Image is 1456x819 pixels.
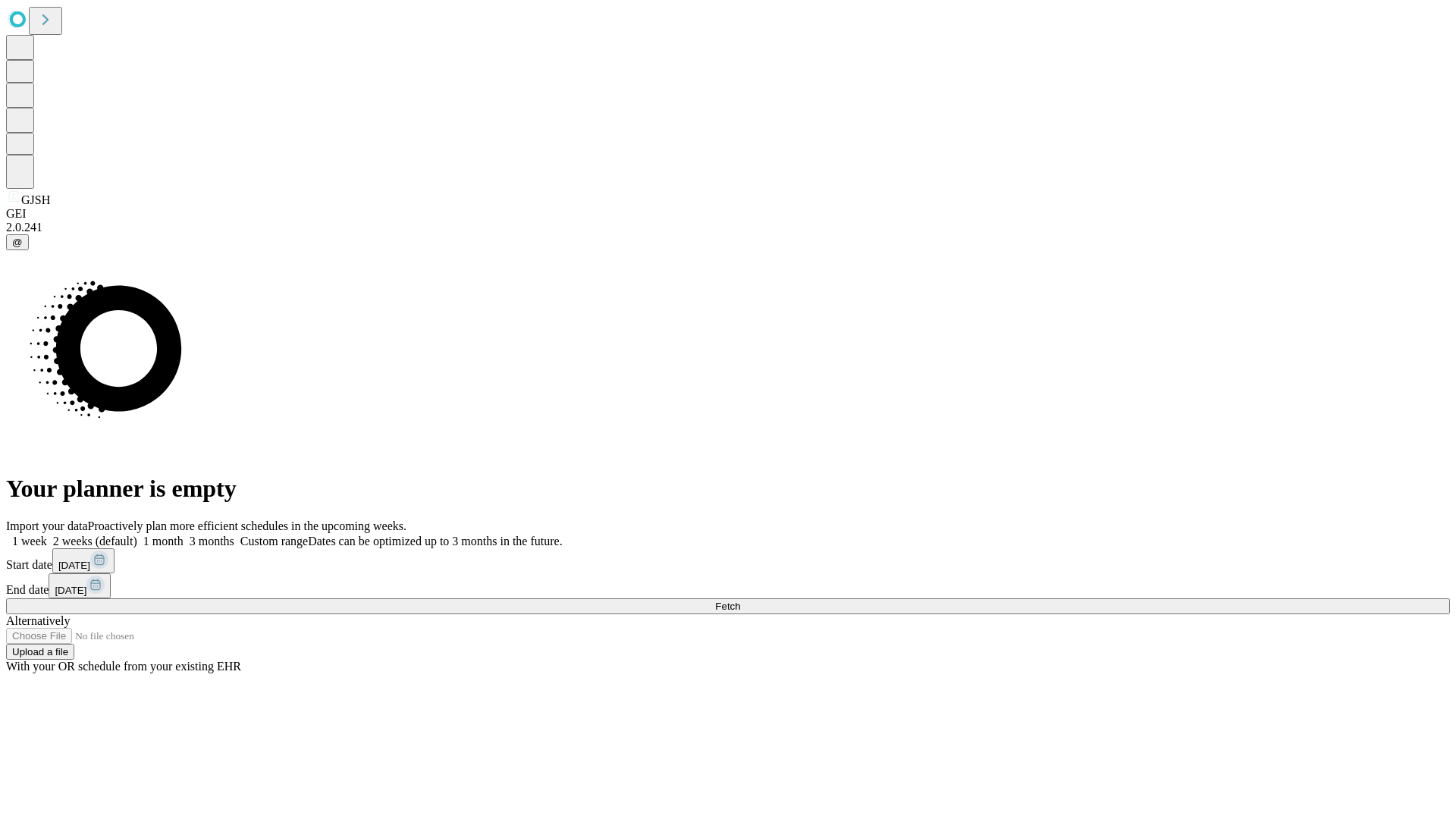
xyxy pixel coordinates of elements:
button: [DATE] [49,573,111,598]
span: Proactively plan more efficient schedules in the upcoming weeks. [88,519,406,532]
span: Fetch [715,601,740,612]
h1: Your planner is empty [6,475,1450,503]
div: End date [6,573,1450,598]
span: With your OR schedule from your existing EHR [6,660,241,673]
div: GEI [6,207,1450,221]
span: [DATE] [58,560,90,571]
div: 2.0.241 [6,221,1450,234]
div: Start date [6,548,1450,573]
span: [DATE] [55,585,86,596]
button: @ [6,234,29,250]
span: Import your data [6,519,88,532]
span: @ [12,237,23,248]
button: Upload a file [6,644,74,660]
span: Alternatively [6,614,70,627]
span: 1 month [143,535,184,548]
button: Fetch [6,598,1450,614]
span: 2 weeks (default) [53,535,137,548]
span: 1 week [12,535,47,548]
span: Custom range [240,535,308,548]
span: GJSH [21,193,50,206]
span: 3 months [190,535,234,548]
span: Dates can be optimized up to 3 months in the future. [308,535,562,548]
button: [DATE] [52,548,115,573]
